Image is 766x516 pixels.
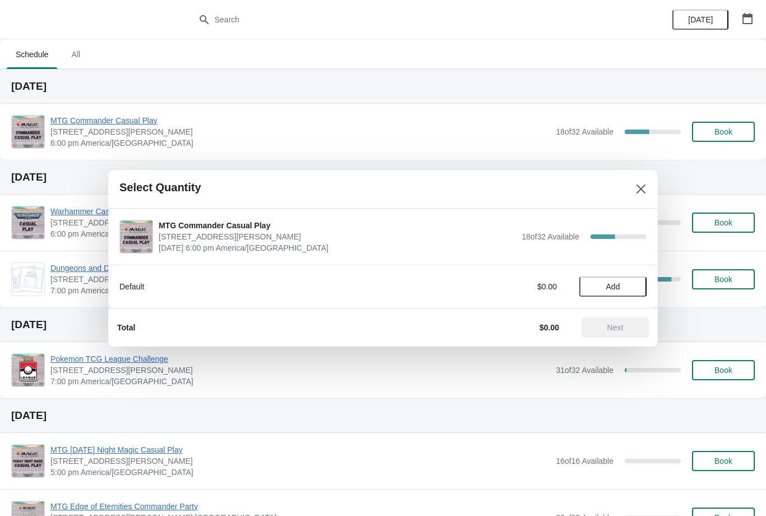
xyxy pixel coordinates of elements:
[159,220,516,231] span: MTG Commander Casual Play
[119,181,201,194] h2: Select Quantity
[453,281,557,292] div: $0.00
[119,281,431,292] div: Default
[159,242,516,254] span: [DATE] 6:00 pm America/[GEOGRAPHIC_DATA]
[579,277,647,297] button: Add
[159,231,516,242] span: [STREET_ADDRESS][PERSON_NAME]
[117,323,135,332] strong: Total
[522,232,579,241] span: 18 of 32 Available
[120,220,153,253] img: MTG Commander Casual Play | 2040 Louetta Rd Ste I Spring, TX 77388 | August 12 | 6:00 pm America/...
[606,282,620,291] span: Add
[539,323,559,332] strong: $0.00
[631,179,651,199] button: Close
